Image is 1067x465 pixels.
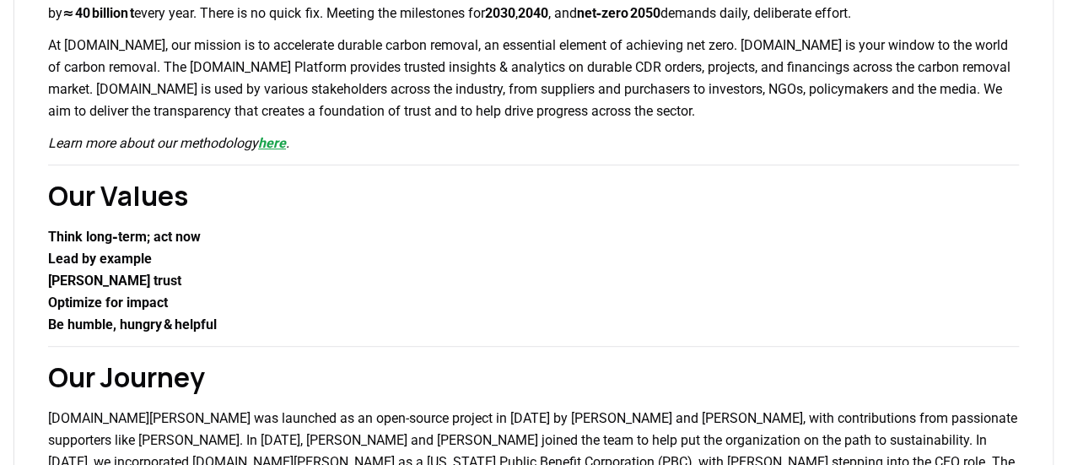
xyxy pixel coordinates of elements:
strong: Optimize for impact [48,295,168,311]
strong: Lead by example [48,251,152,267]
a: here [258,135,286,151]
p: At [DOMAIN_NAME], our mission is to accelerate durable carbon removal, an essential element of ac... [48,35,1019,122]
strong: 2030 [484,5,515,21]
h2: Our Values [48,176,1019,216]
h2: Our Journey [48,357,1019,397]
strong: [PERSON_NAME] trust [48,273,181,289]
strong: Think long‑term; act now [48,229,201,245]
strong: Be humble, hungry & helpful [48,316,217,333]
em: Learn more about our methodology . [48,135,289,151]
strong: ≈ 40 billion t [62,5,134,21]
strong: net‑zero 2050 [576,5,660,21]
strong: 2040 [517,5,547,21]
